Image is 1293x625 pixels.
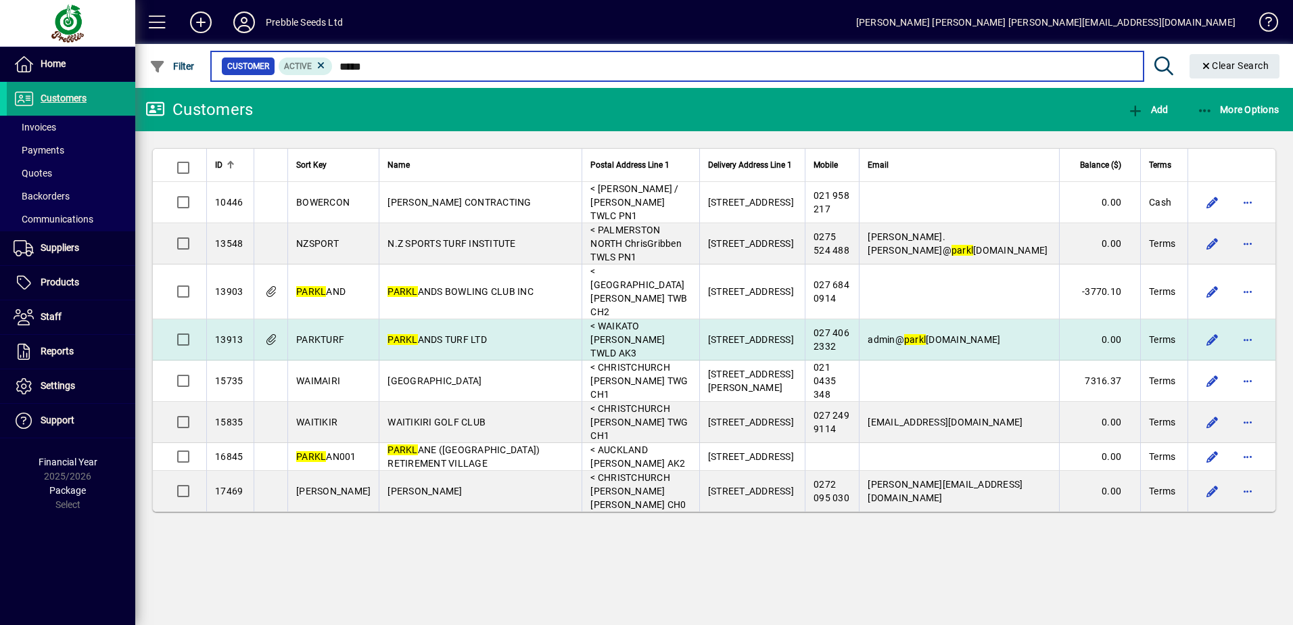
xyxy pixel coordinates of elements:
[1059,443,1140,471] td: 0.00
[590,472,686,510] span: < CHRISTCHURCH [PERSON_NAME] [PERSON_NAME] CH0
[708,158,792,172] span: Delivery Address Line 1
[41,277,79,287] span: Products
[1237,329,1259,350] button: More options
[41,415,74,425] span: Support
[1202,233,1223,254] button: Edit
[387,158,410,172] span: Name
[215,417,243,427] span: 15835
[1059,182,1140,223] td: 0.00
[1202,281,1223,302] button: Edit
[387,238,515,249] span: N.Z SPORTS TURF INSTITUTE
[814,190,849,214] span: 021 958 217
[708,369,794,393] span: [STREET_ADDRESS][PERSON_NAME]
[1059,471,1140,511] td: 0.00
[296,451,356,462] span: AN001
[1237,370,1259,392] button: More options
[39,457,97,467] span: Financial Year
[14,168,52,179] span: Quotes
[708,417,794,427] span: [STREET_ADDRESS]
[7,335,135,369] a: Reports
[856,11,1236,33] div: [PERSON_NAME] [PERSON_NAME] [PERSON_NAME][EMAIL_ADDRESS][DOMAIN_NAME]
[590,158,669,172] span: Postal Address Line 1
[708,334,794,345] span: [STREET_ADDRESS]
[814,158,838,172] span: Mobile
[868,417,1022,427] span: [EMAIL_ADDRESS][DOMAIN_NAME]
[1194,97,1283,122] button: More Options
[1237,191,1259,213] button: More options
[868,231,1048,256] span: [PERSON_NAME].[PERSON_NAME]@ [DOMAIN_NAME]
[1059,223,1140,264] td: 0.00
[590,225,682,262] span: < PALMERSTON NORTH ChrisGribben TWLS PN1
[215,451,243,462] span: 16845
[7,231,135,265] a: Suppliers
[1202,329,1223,350] button: Edit
[41,380,75,391] span: Settings
[1059,319,1140,361] td: 0.00
[1124,97,1171,122] button: Add
[7,369,135,403] a: Settings
[1200,60,1269,71] span: Clear Search
[1059,402,1140,443] td: 0.00
[904,334,926,345] em: parkl
[215,158,222,172] span: ID
[296,417,337,427] span: WAITIKIR
[296,334,344,345] span: PARKTURF
[284,62,312,71] span: Active
[387,417,486,427] span: WAITIKIRI GOLF CLUB
[387,286,534,297] span: ANDS BOWLING CLUB INC
[1149,333,1175,346] span: Terms
[215,334,243,345] span: 13913
[296,238,339,249] span: NZSPORT
[387,375,481,386] span: [GEOGRAPHIC_DATA]
[814,279,849,304] span: 027 684 0914
[1202,480,1223,502] button: Edit
[7,47,135,81] a: Home
[1149,195,1171,209] span: Cash
[7,139,135,162] a: Payments
[215,486,243,496] span: 17469
[387,444,540,469] span: ANE ([GEOGRAPHIC_DATA]) RETIREMENT VILLAGE
[1149,158,1171,172] span: Terms
[296,286,346,297] span: AND
[179,10,222,34] button: Add
[590,403,688,441] span: < CHRISTCHURCH [PERSON_NAME] TWG CH1
[387,197,531,208] span: [PERSON_NAME] CONTRACTING
[387,334,417,345] em: PARKL
[227,60,269,73] span: Customer
[7,300,135,334] a: Staff
[708,286,794,297] span: [STREET_ADDRESS]
[868,479,1022,503] span: [PERSON_NAME][EMAIL_ADDRESS][DOMAIN_NAME]
[1149,484,1175,498] span: Terms
[1202,411,1223,433] button: Edit
[41,346,74,356] span: Reports
[868,334,1000,345] span: admin@ [DOMAIN_NAME]
[41,58,66,69] span: Home
[708,197,794,208] span: [STREET_ADDRESS]
[215,375,243,386] span: 15735
[814,158,851,172] div: Mobile
[296,286,326,297] em: PARKL
[215,286,243,297] span: 13903
[387,486,462,496] span: [PERSON_NAME]
[1149,415,1175,429] span: Terms
[868,158,1051,172] div: Email
[1237,233,1259,254] button: More options
[296,375,340,386] span: WAIMAIRI
[708,486,794,496] span: [STREET_ADDRESS]
[387,444,417,455] em: PARKL
[814,479,849,503] span: 0272 095 030
[590,362,688,400] span: < CHRISTCHURCH [PERSON_NAME] TWG CH1
[1059,361,1140,402] td: 7316.37
[387,158,573,172] div: Name
[266,11,343,33] div: Prebble Seeds Ltd
[14,122,56,133] span: Invoices
[215,197,243,208] span: 10446
[49,485,86,496] span: Package
[590,444,685,469] span: < AUCKLAND [PERSON_NAME] AK2
[1237,411,1259,433] button: More options
[951,245,973,256] em: parkl
[708,451,794,462] span: [STREET_ADDRESS]
[41,242,79,253] span: Suppliers
[1197,104,1279,115] span: More Options
[14,214,93,225] span: Communications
